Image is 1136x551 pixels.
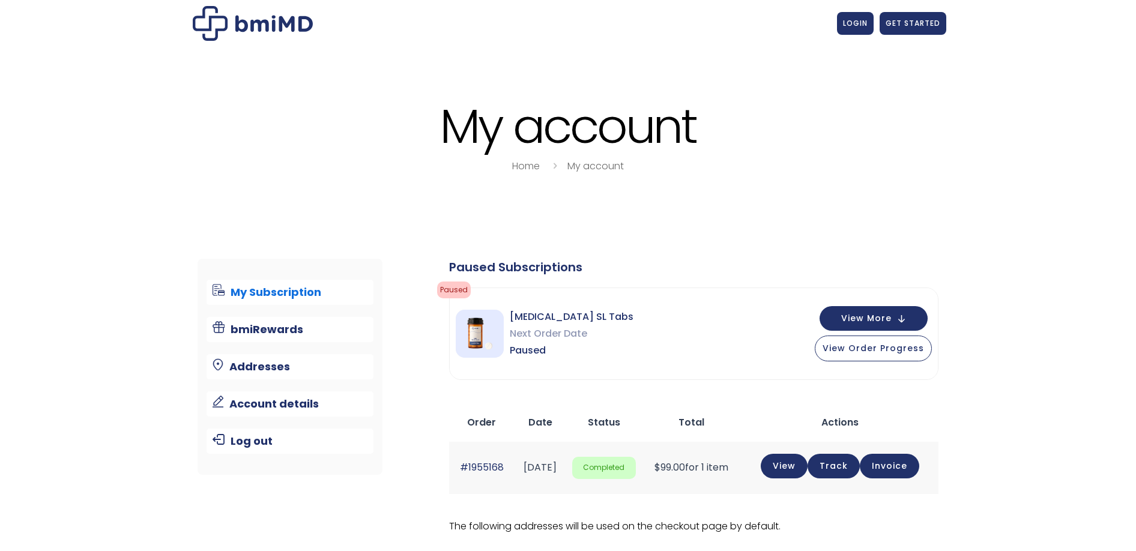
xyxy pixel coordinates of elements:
p: The following addresses will be used on the checkout page by default. [449,518,938,535]
span: View More [841,315,892,322]
span: 99.00 [654,460,685,474]
h1: My account [190,101,946,152]
a: My account [567,159,624,173]
span: Paused [437,282,471,298]
span: View Order Progress [823,342,924,354]
span: Actions [821,415,859,429]
span: LOGIN [843,18,868,28]
a: GET STARTED [880,12,946,35]
div: Paused Subscriptions [449,259,938,275]
span: $ [654,460,660,474]
a: View [761,454,808,478]
td: for 1 item [642,442,742,494]
a: bmiRewards [207,317,374,342]
a: Log out [207,429,374,454]
span: Completed [572,457,636,479]
span: Next Order Date [510,325,633,342]
time: [DATE] [524,460,557,474]
button: View More [820,306,928,331]
img: Sermorelin SL Tabs [456,310,504,358]
button: View Order Progress [815,336,932,361]
a: Home [512,159,540,173]
a: Invoice [860,454,919,478]
span: Total [678,415,704,429]
span: Status [588,415,620,429]
span: Order [467,415,496,429]
a: Addresses [207,354,374,379]
span: GET STARTED [886,18,940,28]
span: [MEDICAL_DATA] SL Tabs [510,309,633,325]
a: Account details [207,391,374,417]
a: My Subscription [207,280,374,305]
a: Track [808,454,860,478]
a: LOGIN [837,12,874,35]
span: Date [528,415,552,429]
img: My account [193,6,313,41]
a: #1955168 [460,460,504,474]
nav: Account pages [198,259,383,475]
i: breadcrumbs separator [548,159,561,173]
span: Paused [510,342,633,359]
